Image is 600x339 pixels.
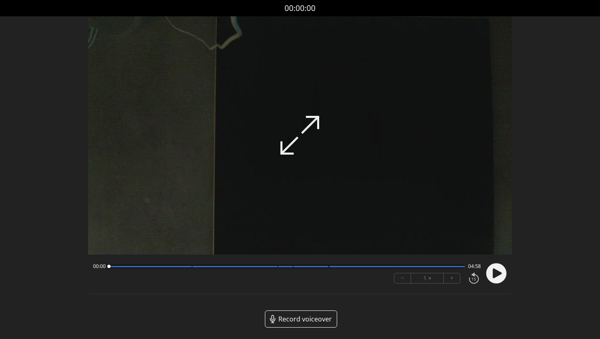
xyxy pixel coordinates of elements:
[411,273,444,283] div: 1 ×
[284,2,316,14] a: 00:00:00
[265,310,337,328] a: Record voiceover
[468,263,481,270] span: 04:58
[394,273,411,283] button: −
[444,273,460,283] button: +
[93,263,106,270] span: 00:00
[278,314,332,324] span: Record voiceover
